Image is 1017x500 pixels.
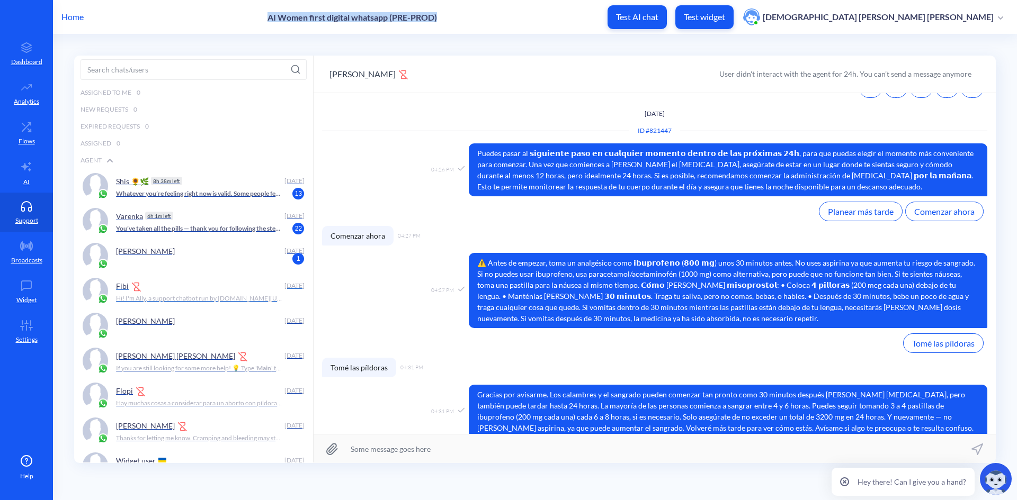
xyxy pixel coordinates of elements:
[116,212,143,221] p: Varenka
[283,386,305,395] div: [DATE]
[97,398,108,409] img: platform icon
[914,206,975,216] span: Comenzar ahora
[400,363,423,371] span: 04:31 PM
[283,281,305,290] div: [DATE]
[257,364,271,372] b: Main
[292,188,304,199] span: 13
[74,448,313,483] a: platform iconWidget user [DATE]
[11,57,42,67] p: Dashboard
[629,126,680,135] div: Conversation ID
[11,256,42,265] p: Broadcasts
[905,202,984,221] button: Comenzar ahora
[97,329,108,339] img: platform icon
[151,177,182,185] p: 8h 38m left
[74,308,313,343] a: platform icon[PERSON_NAME] [DATE]
[97,224,108,234] img: platform icon
[97,433,108,444] img: platform icon
[283,351,305,360] div: [DATE]
[431,286,454,294] span: 04:27 PM
[116,398,282,408] p: Hay muchas cosas a considerar para un aborto con píldoras. Puedo guiarte a través de ellos y resp...
[116,351,235,360] p: [PERSON_NAME] [PERSON_NAME]
[177,421,188,432] img: time expired icon
[283,316,305,325] div: [DATE]
[608,5,667,29] button: Test AI chat
[97,259,108,269] img: platform icon
[292,223,304,234] span: 22
[61,11,84,23] p: Home
[23,177,30,187] p: AI
[131,281,142,292] img: time expired icon
[743,8,760,25] img: user photo
[116,294,282,303] p: Hi! I'm Ally, a support chatbot run by [DOMAIN_NAME][URL] What would you like to know? 👇 1. 2. 3....
[283,421,305,430] div: [DATE]
[74,118,313,135] div: Expired Requests
[719,68,971,79] div: User didn't interact with the agent for 24h. You can’t send a message anymore
[97,294,108,304] img: platform icon
[819,202,903,221] button: Planear más tarde
[675,5,734,29] button: Test widget
[74,169,313,204] a: platform iconShis 🌻🌿 8h 38m left[DATE]Whatever you’re feeling right now is valid. Some people fee...
[116,456,156,465] p: Widget user
[81,59,307,80] input: Search chats/users
[19,137,35,146] p: Flows
[116,189,282,198] p: Whatever you’re feeling right now is valid. Some people feel relief, others sadness, uncertainty,...
[283,246,305,256] div: [DATE]
[903,333,984,353] button: Tomé las píldoras
[980,463,1012,495] img: copilot-icon.svg
[97,189,108,199] img: platform icon
[74,84,313,101] div: Assigned to me
[738,7,1009,26] button: user photo[DEMOGRAPHIC_DATA] [PERSON_NAME] [PERSON_NAME]
[74,101,313,118] div: New Requests
[116,363,282,373] p: If you are still looking for some more help! 💡 Type ' ' to go back to the Main Menu or type ' ' t...
[74,274,313,308] a: platform iconFibi time expired icon[DATE]Hi! I'm Ally, a support chatbot run by [DOMAIN_NAME][URL...
[97,363,108,374] img: platform icon
[469,143,987,196] span: Puedes pasar al 𝘀𝗶𝗴𝘂𝗶𝗲𝗻𝘁𝗲 𝗽𝗮𝘀𝗼 𝗲𝗻 𝗰𝘂𝗮𝗹𝗾𝘂𝗶𝗲𝗿 𝗺𝗼𝗺𝗲𝗻𝘁𝗼 𝗱𝗲𝗻𝘁𝗿𝗼 𝗱𝗲 𝗹𝗮𝘀 𝗽𝗿𝗼́𝘅𝗶𝗺𝗮𝘀 𝟮𝟰𝗵, para que puedas ...
[137,88,140,97] span: 0
[158,458,166,463] img: UA
[398,69,409,80] img: time expired icon
[616,12,658,22] p: Test AI chat
[116,177,149,186] p: Shis 🌻🌿
[322,226,394,246] span: Comenzar ahora
[322,109,987,119] p: [DATE]
[15,216,38,225] p: Support
[133,105,137,114] span: 0
[74,135,313,152] div: Assigned
[16,295,37,305] p: Widget
[763,11,994,23] p: [DEMOGRAPHIC_DATA] [PERSON_NAME] [PERSON_NAME]
[74,378,313,413] a: platform iconFlopi time expired icon[DATE]Hay muchas cosas a considerar para un aborto con píldor...
[16,335,38,344] p: Settings
[283,176,305,186] div: [DATE]
[267,12,437,22] p: AI Women first digital whatsapp (PRE-PROD)
[858,476,966,487] p: Hey there! Can I give you a hand?
[469,385,987,438] span: Gracias por avisarme. Los calambres y el sangrado pueden comenzar tan pronto como 30 minutos desp...
[74,239,313,274] a: platform icon[PERSON_NAME] [DATE]
[684,12,725,22] p: Test widget
[431,166,454,174] span: 04:26 PM
[14,97,39,106] p: Analytics
[116,421,175,430] p: [PERSON_NAME]
[116,224,282,233] p: You’ve taken all the pills — thank you for following the steps carefully. ⚠️ 𝗜𝗳 𝘆𝗼𝘂 𝗵𝗮𝘃𝗲𝗻’𝘁 𝗲𝘅𝗽𝗲𝗿...
[116,281,129,290] p: Fibi
[398,232,421,240] span: 04:27 PM
[74,152,313,169] div: Agent
[283,211,305,221] div: [DATE]
[116,433,282,443] p: Thanks for letting me know. Cramping and bleeding may start 𝗮𝘀 𝘀𝗼𝗼𝗻 𝗮𝘀 𝟯𝟬 𝗺𝗶𝗻𝘂𝘁𝗲𝘀 after taking [M...
[469,253,987,328] span: ⚠️ Antes de empezar, toma un analgésico como 𝗶𝗯𝘂𝗽𝗿𝗼𝗳𝗲𝗻𝗼 (𝟴𝟬𝟬 𝗺𝗴) unos 30 minutos antes. No uses a...
[116,247,175,256] p: [PERSON_NAME]
[74,343,313,378] a: platform icon[PERSON_NAME] [PERSON_NAME] time expired icon[DATE]If you are still looking for some...
[20,471,33,481] span: Help
[116,386,133,395] p: Flopi
[136,386,146,397] img: time expired icon
[314,434,996,463] input: Some message goes here
[74,204,313,239] a: platform iconVarenka 6h 1m left[DATE]You’ve taken all the pills — thank you for following the ste...
[283,456,305,465] div: [DATE]
[322,358,396,377] span: Tomé las píldoras
[145,122,149,131] span: 0
[828,206,894,216] span: Planear más tarde
[912,338,975,348] span: Tomé las píldoras
[329,68,396,80] button: [PERSON_NAME]
[116,316,175,325] p: [PERSON_NAME]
